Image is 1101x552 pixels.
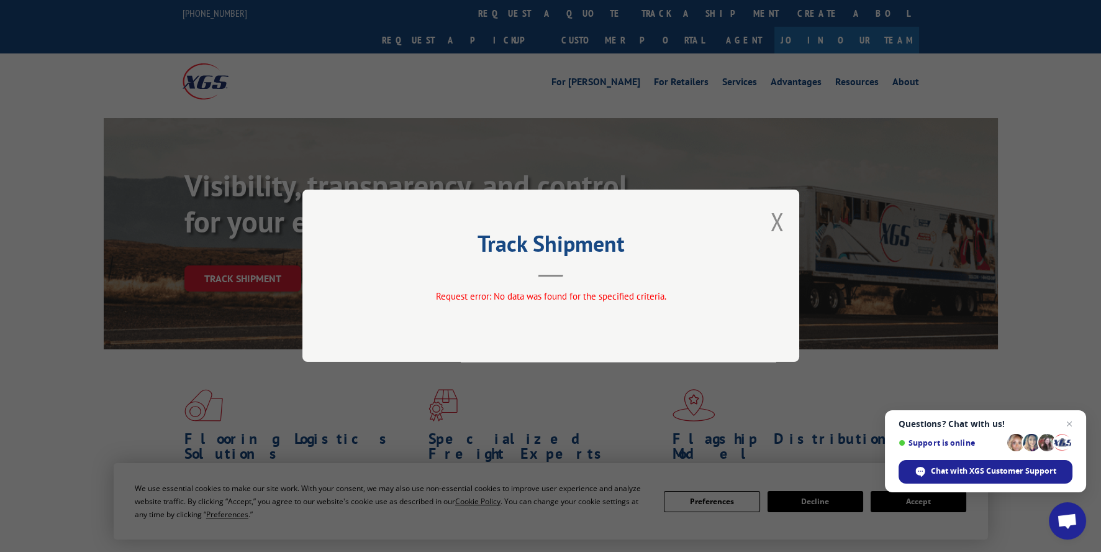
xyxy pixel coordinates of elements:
span: Request error: No data was found for the specified criteria. [435,291,666,303]
button: Close modal [770,205,784,238]
span: Questions? Chat with us! [899,419,1072,429]
h2: Track Shipment [365,235,737,259]
span: Support is online [899,438,1003,448]
div: Open chat [1049,502,1086,540]
div: Chat with XGS Customer Support [899,460,1072,484]
span: Close chat [1062,416,1077,431]
span: Chat with XGS Customer Support [931,466,1056,477]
